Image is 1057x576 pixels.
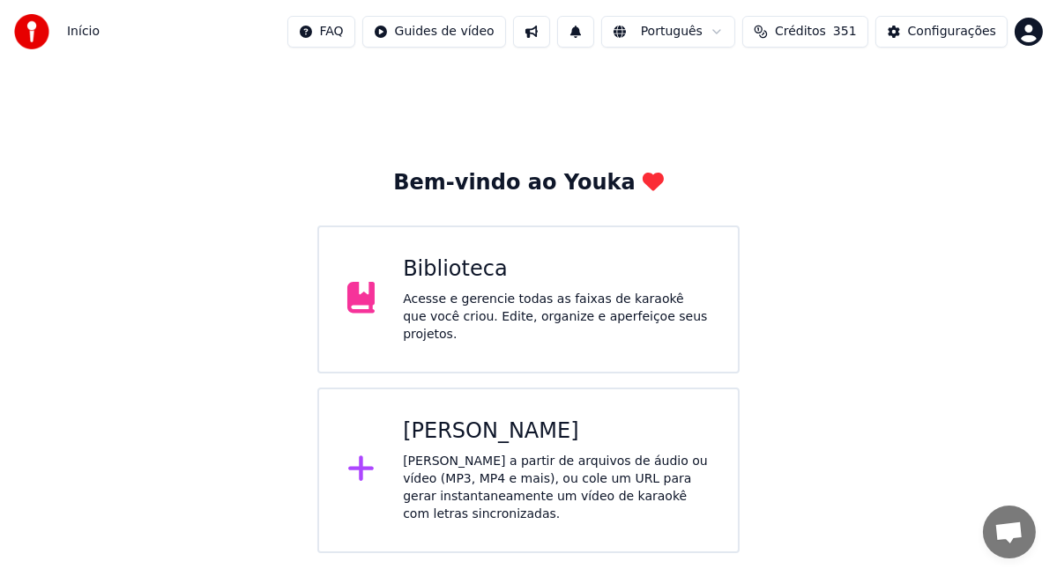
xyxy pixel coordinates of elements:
[67,23,100,41] nav: breadcrumb
[983,506,1036,558] div: Bate-papo aberto
[403,453,710,523] div: [PERSON_NAME] a partir de arquivos de áudio ou vídeo (MP3, MP4 e mais), ou cole um URL para gerar...
[393,169,663,197] div: Bem-vindo ao Youka
[362,16,506,48] button: Guides de vídeo
[403,417,710,446] div: [PERSON_NAME]
[742,16,868,48] button: Créditos351
[287,16,355,48] button: FAQ
[403,291,710,343] div: Acesse e gerencie todas as faixas de karaokê que você criou. Edite, organize e aperfeiçoe seus pr...
[875,16,1008,48] button: Configurações
[775,23,826,41] span: Créditos
[908,23,996,41] div: Configurações
[14,14,49,49] img: youka
[67,23,100,41] span: Início
[833,23,857,41] span: 351
[403,255,710,284] div: Biblioteca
